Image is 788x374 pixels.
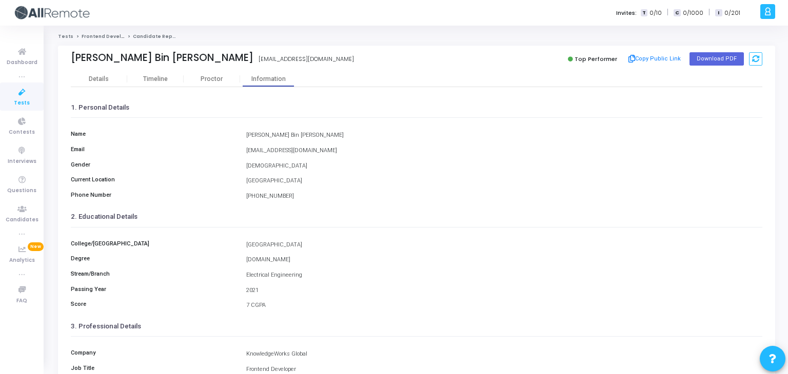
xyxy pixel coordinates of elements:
a: Tests [58,33,73,39]
span: Candidate Report [133,33,180,39]
h6: Phone Number [66,192,241,198]
span: Candidates [6,216,38,224]
span: Tests [14,99,30,108]
h6: Degree [66,255,241,262]
div: Electrical Engineering [241,271,767,280]
span: 0/201 [724,9,740,17]
div: Frontend Developer [241,365,767,374]
div: Timeline [143,75,168,83]
span: Top Performer [575,55,617,63]
span: T [641,9,647,17]
h6: Job Title [66,365,241,371]
div: [GEOGRAPHIC_DATA] [241,241,767,250]
div: Proctor [184,75,240,83]
div: 7 CGPA [241,301,767,310]
h6: Name [66,131,241,137]
span: New [28,242,44,251]
h6: Current Location [66,176,241,183]
button: Download PDF [689,52,744,66]
div: Details [89,75,109,83]
span: Questions [7,186,36,195]
h6: Gender [66,161,241,168]
h6: Email [66,146,241,153]
nav: breadcrumb [58,33,775,40]
div: [DEMOGRAPHIC_DATA] [241,162,767,171]
div: [DOMAIN_NAME] [241,256,767,264]
h6: Stream/Branch [66,271,241,277]
span: Contests [9,128,35,137]
div: Information [240,75,297,83]
h3: 1. Personal Details [71,103,762,112]
img: logo [13,3,90,23]
div: KnowledgeWorks Global [241,350,767,359]
span: Interviews [8,157,36,166]
span: Dashboard [7,58,37,67]
div: 2021 [241,286,767,295]
div: [PERSON_NAME] Bin [PERSON_NAME] [71,52,253,64]
a: Frontend Developer (L5) [82,33,144,39]
h6: Passing Year [66,286,241,293]
span: C [674,9,680,17]
h6: Score [66,301,241,307]
h3: 3. Professional Details [71,322,762,330]
span: FAQ [16,297,27,305]
div: [EMAIL_ADDRESS][DOMAIN_NAME] [259,55,354,64]
h6: College/[GEOGRAPHIC_DATA] [66,240,241,247]
span: 0/10 [649,9,662,17]
span: 0/1000 [683,9,703,17]
div: [PHONE_NUMBER] [241,192,767,201]
div: [PERSON_NAME] Bin [PERSON_NAME] [241,131,767,140]
label: Invites: [616,9,637,17]
span: | [708,7,710,18]
div: [EMAIL_ADDRESS][DOMAIN_NAME] [241,147,767,155]
button: Copy Public Link [625,51,684,67]
span: Analytics [9,256,35,265]
h6: Company [66,349,241,356]
span: I [715,9,722,17]
span: | [667,7,668,18]
h3: 2. Educational Details [71,213,762,221]
div: [GEOGRAPHIC_DATA] [241,177,767,185]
